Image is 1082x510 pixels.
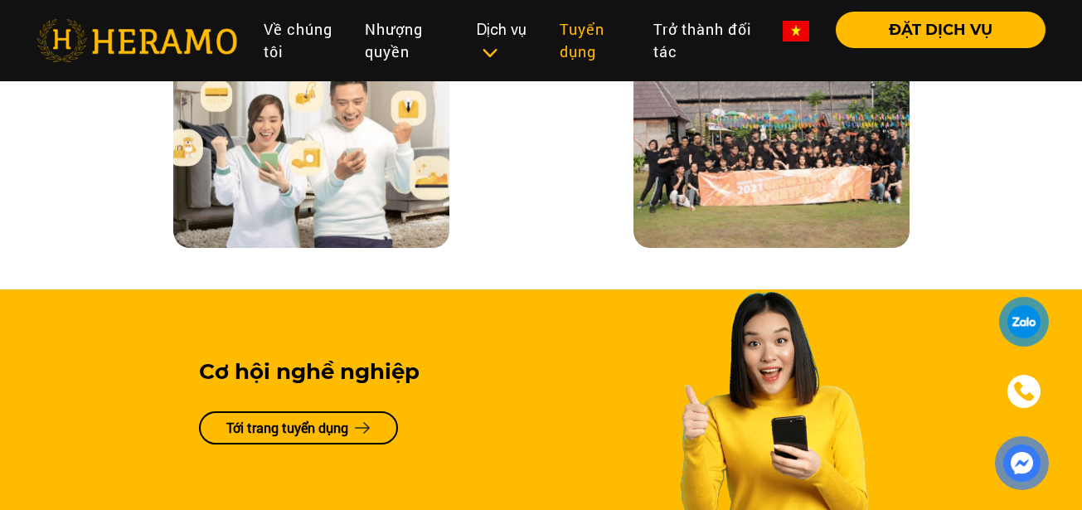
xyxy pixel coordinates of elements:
img: vn-flag.png [783,21,809,41]
a: Tới trang tuyển dụng [199,411,398,444]
img: cot_loi.jpg [633,51,910,248]
img: subToggleIcon [481,45,498,61]
button: ĐẶT DỊCH VỤ [836,12,1046,48]
a: Tuyển dụng [546,12,641,70]
img: arrow-next [355,421,371,434]
a: Về chúng tôi [250,12,351,70]
img: heramo-logo.png [36,19,237,62]
a: Nhượng quyền [352,12,464,70]
h3: Cơ hội nghề nghiệp [199,359,647,385]
div: Dịch vụ [477,18,532,63]
img: tam_nhin.jpg [173,51,449,248]
a: ĐẶT DỊCH VỤ [822,22,1046,37]
a: Trở thành đối tác [640,12,769,70]
img: phone-icon [1014,381,1034,401]
a: phone-icon [1002,369,1046,414]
